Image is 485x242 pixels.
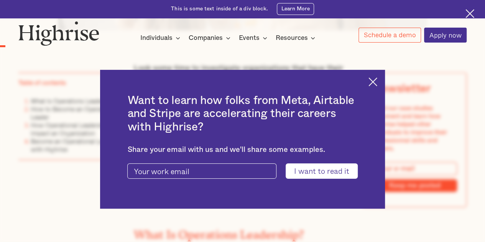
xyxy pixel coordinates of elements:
[465,9,474,18] img: Cross icon
[127,163,357,178] form: current-ascender-blog-article-modal-form
[127,94,357,133] h2: Want to learn how folks from Meta, Airtable and Stripe are accelerating their careers with Highrise?
[140,33,182,43] div: Individuals
[171,5,268,13] div: This is some text inside of a div block.
[368,77,377,86] img: Cross icon
[424,28,467,43] a: Apply now
[127,163,276,178] input: Your work email
[18,21,99,46] img: Highrise logo
[358,28,421,43] a: Schedule a demo
[127,145,357,154] div: Share your email with us and we'll share some examples.
[189,33,233,43] div: Companies
[239,33,270,43] div: Events
[189,33,223,43] div: Companies
[277,3,314,15] a: Learn More
[275,33,307,43] div: Resources
[286,163,357,178] input: I want to read it
[239,33,260,43] div: Events
[140,33,173,43] div: Individuals
[275,33,317,43] div: Resources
